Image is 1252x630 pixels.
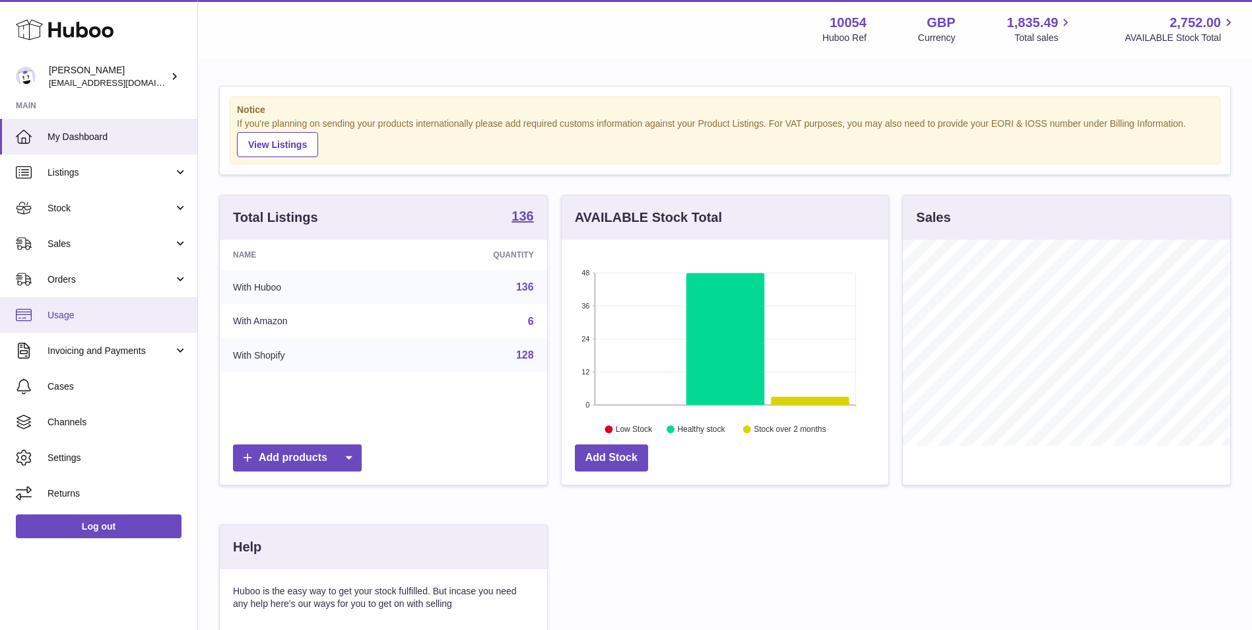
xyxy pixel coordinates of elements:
[581,335,589,343] text: 24
[575,209,722,227] h3: AVAILABLE Stock Total
[616,425,653,434] text: Low Stock
[237,118,1213,157] div: If you're planning on sending your products internationally please add required customs informati...
[830,14,867,32] strong: 10054
[916,209,950,227] h3: Sales
[1007,14,1074,44] a: 1,835.49 Total sales
[581,368,589,376] text: 12
[575,444,648,472] a: Add Stock
[237,132,318,157] a: View Listings
[233,209,318,227] h3: Total Listings
[399,240,546,270] th: Quantity
[220,338,399,372] td: With Shopify
[48,345,174,357] span: Invoicing and Payments
[48,380,187,393] span: Cases
[1125,14,1236,44] a: 2,752.00 AVAILABLE Stock Total
[927,14,955,32] strong: GBP
[581,269,589,277] text: 48
[1170,14,1221,32] span: 2,752.00
[585,401,589,409] text: 0
[220,304,399,339] td: With Amazon
[822,32,867,44] div: Huboo Ref
[48,131,187,143] span: My Dashboard
[49,77,194,88] span: [EMAIL_ADDRESS][DOMAIN_NAME]
[48,273,174,286] span: Orders
[16,514,181,538] a: Log out
[516,349,534,361] a: 128
[49,64,168,89] div: [PERSON_NAME]
[516,281,534,293] a: 136
[918,32,956,44] div: Currency
[237,104,1213,116] strong: Notice
[511,209,533,223] strong: 136
[48,452,187,464] span: Settings
[220,240,399,270] th: Name
[16,67,36,87] img: internalAdmin-10054@internal.huboo.com
[754,425,826,434] text: Stock over 2 months
[233,538,261,556] h3: Help
[1007,14,1059,32] span: 1,835.49
[48,238,174,250] span: Sales
[1014,32,1073,44] span: Total sales
[48,416,187,429] span: Channels
[581,302,589,310] text: 36
[48,166,174,179] span: Listings
[528,316,534,327] a: 6
[233,585,534,610] p: Huboo is the easy way to get your stock fulfilled. But incase you need any help here's our ways f...
[48,202,174,215] span: Stock
[220,270,399,304] td: With Huboo
[677,425,725,434] text: Healthy stock
[511,209,533,225] a: 136
[48,309,187,322] span: Usage
[233,444,362,472] a: Add products
[1125,32,1236,44] span: AVAILABLE Stock Total
[48,487,187,500] span: Returns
